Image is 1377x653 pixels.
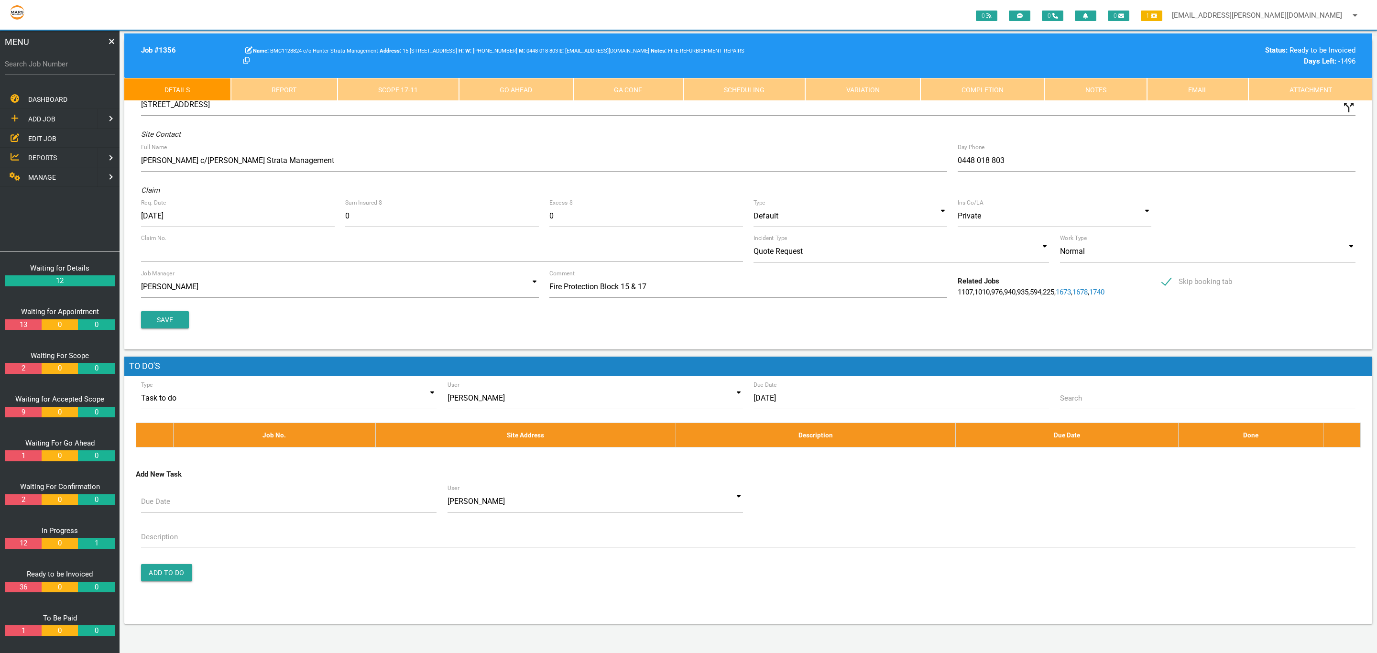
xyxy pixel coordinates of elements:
span: [EMAIL_ADDRESS][DOMAIN_NAME] [559,48,649,54]
span: MANAGE [28,174,56,181]
b: M: [519,48,525,54]
span: ADD JOB [28,115,55,123]
b: Add New Task [136,470,182,479]
a: 0 [42,582,78,593]
label: Due Date [754,381,777,389]
a: 1 [5,450,41,461]
label: Job Manager [141,269,175,278]
label: Full Name [141,143,167,152]
a: 225 [1043,288,1054,296]
label: Day Phone [958,143,985,152]
label: Work Type [1060,234,1087,242]
a: Report [231,78,338,101]
label: Claim No. [141,234,167,242]
a: 1 [78,538,114,549]
a: Notes [1044,78,1147,101]
b: Address: [380,48,401,54]
a: 1 [5,625,41,636]
a: Waiting for Accepted Scope [15,395,104,403]
label: Incident Type [754,234,787,242]
label: Search Job Number [5,59,115,70]
a: 9 [5,407,41,418]
a: 940 [1004,288,1016,296]
a: 13 [5,319,41,330]
div: , , , , , , , , , [952,276,1157,297]
a: 594 [1030,288,1041,296]
label: Due Date [141,496,170,507]
a: Click here copy customer information. [243,57,250,65]
a: Waiting for Appointment [21,307,99,316]
a: 36 [5,582,41,593]
a: Go Ahead [459,78,573,101]
span: 0 [976,11,997,21]
b: Status: [1265,46,1288,54]
a: Scheduling [683,78,806,101]
a: Waiting For Scope [31,351,89,360]
div: Ready to be Invoiced -1496 [1060,45,1355,66]
a: 976 [991,288,1003,296]
a: 0 [78,450,114,461]
a: Attachment [1248,78,1372,101]
button: Add To Do [141,564,192,581]
span: MENU [5,35,29,48]
b: Name: [253,48,269,54]
a: To Be Paid [43,614,77,622]
b: Notes: [651,48,667,54]
a: 0 [78,407,114,418]
a: 935 [1017,288,1028,296]
a: GA Conf [573,78,683,101]
label: User [448,484,459,492]
i: Claim [141,186,160,195]
i: Click to show custom address field [1342,100,1356,115]
h1: To Do's [124,357,1372,376]
span: Hunter Strata [465,48,517,54]
th: Due Date [956,423,1179,447]
a: Scope 17-11 [338,78,459,101]
span: FIRE REFURBISHMENT REPAIRS [651,48,744,54]
a: 0 [42,319,78,330]
a: 0 [42,494,78,505]
a: 0 [78,625,114,636]
a: 0 [42,625,78,636]
a: Variation [805,78,920,101]
a: Waiting For Go Ahead [25,439,95,447]
a: 0 [78,494,114,505]
a: 0 [42,538,78,549]
th: Description [676,423,956,447]
a: Ready to be Invoiced [27,570,93,578]
a: 0 [42,407,78,418]
span: 0 [1042,11,1063,21]
label: User [448,381,459,389]
span: 15 [STREET_ADDRESS] [380,48,457,54]
a: 1673 [1056,288,1071,296]
label: Description [141,532,178,543]
a: 0 [78,319,114,330]
a: 1107 [958,288,973,296]
a: 1678 [1072,288,1088,296]
a: 0 [42,450,78,461]
a: 2 [5,494,41,505]
label: Req. Date [141,198,166,207]
span: DASHBOARD [28,96,67,103]
th: Done [1178,423,1323,447]
b: Job # 1356 [141,46,176,54]
label: Type [141,381,153,389]
b: H: [459,48,464,54]
span: BMC1128824 c/o Hunter Strata Management [253,48,378,54]
button: Save [141,311,189,328]
a: 0 [78,582,114,593]
a: 0 [42,363,78,374]
b: E: [559,48,564,54]
a: 1740 [1089,288,1104,296]
span: Aaron Abela [519,48,558,54]
label: Sum Insured $ [345,198,382,207]
b: W: [465,48,471,54]
label: Comment [549,269,575,278]
label: Excess $ [549,198,572,207]
a: Waiting For Confirmation [20,482,100,491]
a: In Progress [42,526,78,535]
a: 2 [5,363,41,374]
a: 12 [5,275,115,286]
span: Skip booking tab [1162,276,1232,288]
th: Job No. [173,423,375,447]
